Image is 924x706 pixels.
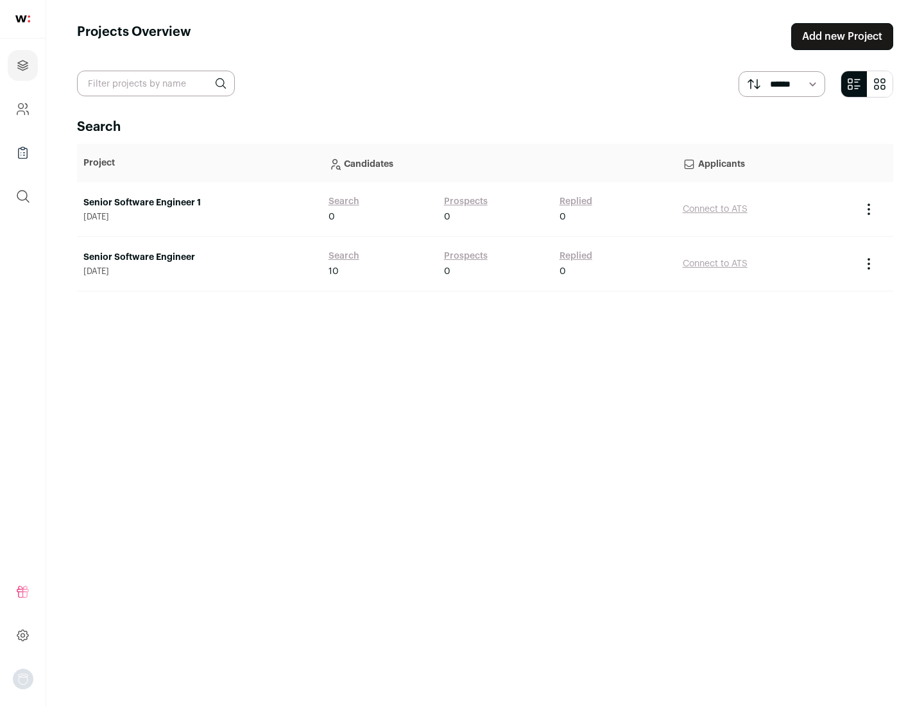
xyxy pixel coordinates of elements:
[444,250,488,263] a: Prospects
[683,259,748,268] a: Connect to ATS
[444,211,450,223] span: 0
[444,195,488,208] a: Prospects
[329,195,359,208] a: Search
[77,23,191,50] h1: Projects Overview
[329,265,339,278] span: 10
[683,150,848,176] p: Applicants
[560,195,592,208] a: Replied
[861,202,877,217] button: Project Actions
[560,250,592,263] a: Replied
[83,196,316,209] a: Senior Software Engineer 1
[444,265,450,278] span: 0
[83,157,316,169] p: Project
[329,211,335,223] span: 0
[683,205,748,214] a: Connect to ATS
[83,251,316,264] a: Senior Software Engineer
[8,50,38,81] a: Projects
[77,71,235,96] input: Filter projects by name
[13,669,33,689] button: Open dropdown
[83,212,316,222] span: [DATE]
[560,265,566,278] span: 0
[77,118,893,136] h2: Search
[791,23,893,50] a: Add new Project
[13,669,33,689] img: nopic.png
[560,211,566,223] span: 0
[15,15,30,22] img: wellfound-shorthand-0d5821cbd27db2630d0214b213865d53afaa358527fdda9d0ea32b1df1b89c2c.svg
[329,250,359,263] a: Search
[83,266,316,277] span: [DATE]
[8,94,38,125] a: Company and ATS Settings
[329,150,670,176] p: Candidates
[861,256,877,271] button: Project Actions
[8,137,38,168] a: Company Lists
